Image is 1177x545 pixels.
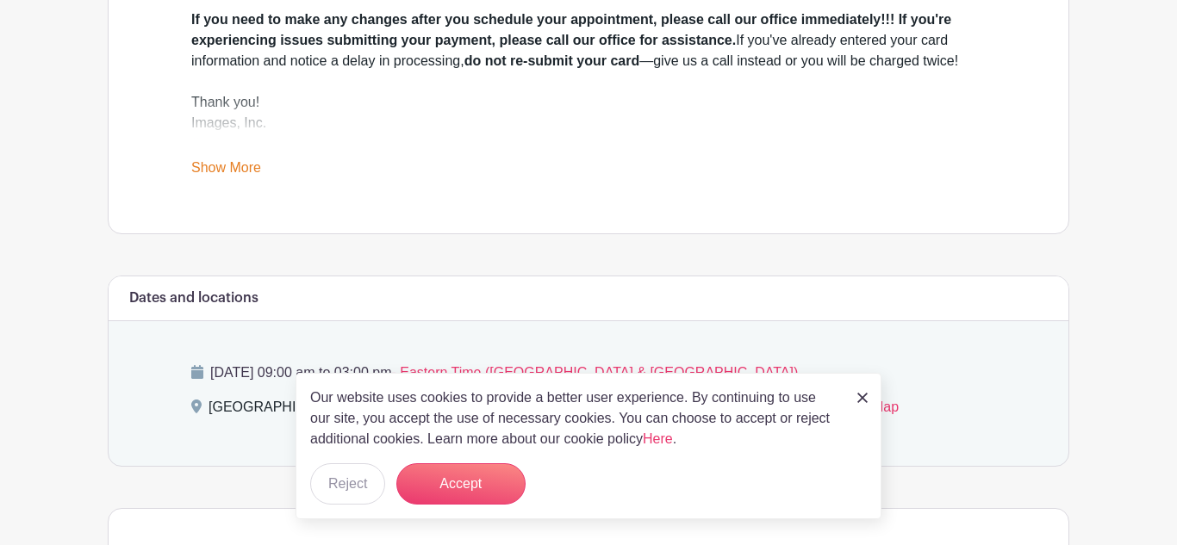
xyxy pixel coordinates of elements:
strong: If you need to make any changes after you schedule your appointment, please call our office immed... [191,12,951,47]
p: Our website uses cookies to provide a better user experience. By continuing to use our site, you ... [310,387,839,449]
div: If you've already entered your card information and notice a delay in processing, —give us a call... [191,9,986,71]
a: [DOMAIN_NAME] [191,136,302,151]
a: Show More [191,160,261,182]
h6: Dates and locations [129,290,258,307]
div: Thank you! [191,92,986,113]
button: Reject [310,463,385,505]
a: Here [643,431,673,446]
p: [DATE] 09:00 am to 03:00 pm [191,362,986,383]
div: [GEOGRAPHIC_DATA], [GEOGRAPHIC_DATA], [GEOGRAPHIC_DATA], [GEOGRAPHIC_DATA] [209,397,806,424]
strong: do not re-submit your card [464,53,640,68]
div: Images, Inc. [191,113,986,154]
span: - Eastern Time ([GEOGRAPHIC_DATA] & [GEOGRAPHIC_DATA]) [391,365,798,380]
img: close_button-5f87c8562297e5c2d7936805f587ecaba9071eb48480494691a3f1689db116b3.svg [857,393,868,403]
button: Accept [396,463,526,505]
